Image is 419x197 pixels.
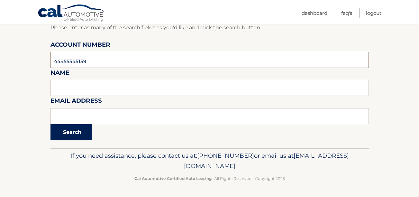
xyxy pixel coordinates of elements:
[366,8,381,18] a: Logout
[50,68,69,80] label: Name
[50,40,110,52] label: Account Number
[341,8,352,18] a: FAQ's
[134,176,212,181] strong: Cal Automotive Certified Auto Leasing
[197,152,254,159] span: [PHONE_NUMBER]
[55,175,365,182] p: - All Rights Reserved - Copyright 2025
[50,23,369,32] p: Please enter as many of the search fields as you'd like and click the search button.
[50,124,92,140] button: Search
[38,4,105,23] a: Cal Automotive
[50,96,102,108] label: Email Address
[302,8,327,18] a: Dashboard
[55,151,365,171] p: If you need assistance, please contact us at: or email us at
